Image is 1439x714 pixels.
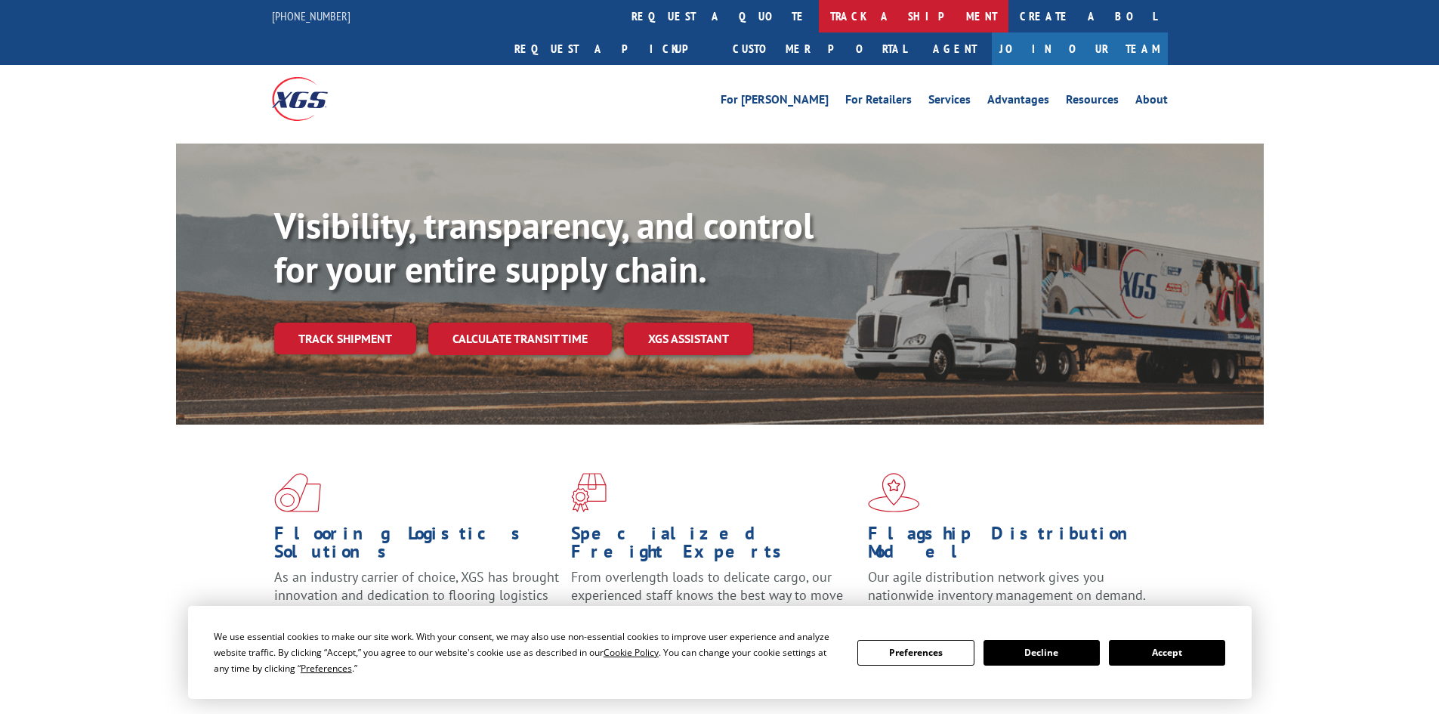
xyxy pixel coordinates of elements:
button: Accept [1109,640,1225,666]
a: Resources [1066,94,1119,110]
a: Advantages [987,94,1049,110]
a: [PHONE_NUMBER] [272,8,350,23]
div: Cookie Consent Prompt [188,606,1252,699]
a: For Retailers [845,94,912,110]
a: Track shipment [274,323,416,354]
a: About [1135,94,1168,110]
img: xgs-icon-total-supply-chain-intelligence-red [274,473,321,512]
a: Calculate transit time [428,323,612,355]
div: We use essential cookies to make our site work. With your consent, we may also use non-essential ... [214,629,839,676]
a: XGS ASSISTANT [624,323,753,355]
h1: Flooring Logistics Solutions [274,524,560,568]
a: Agent [918,32,992,65]
h1: Flagship Distribution Model [868,524,1153,568]
span: Cookie Policy [604,646,659,659]
span: As an industry carrier of choice, XGS has brought innovation and dedication to flooring logistics... [274,568,559,622]
a: Customer Portal [721,32,918,65]
p: From overlength loads to delicate cargo, our experienced staff knows the best way to move your fr... [571,568,857,635]
button: Preferences [857,640,974,666]
a: Services [928,94,971,110]
img: xgs-icon-focused-on-flooring-red [571,473,607,512]
button: Decline [984,640,1100,666]
img: xgs-icon-flagship-distribution-model-red [868,473,920,512]
span: Preferences [301,662,352,675]
span: Our agile distribution network gives you nationwide inventory management on demand. [868,568,1146,604]
a: Join Our Team [992,32,1168,65]
b: Visibility, transparency, and control for your entire supply chain. [274,202,814,292]
a: Request a pickup [503,32,721,65]
a: For [PERSON_NAME] [721,94,829,110]
h1: Specialized Freight Experts [571,524,857,568]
